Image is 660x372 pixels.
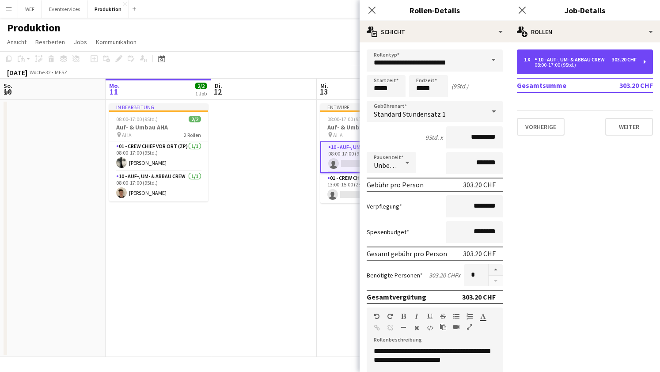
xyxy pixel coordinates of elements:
span: 2 Rollen [184,132,201,138]
button: Produktion [87,0,129,18]
span: Unbezahlt [374,161,406,170]
span: 2/2 [195,83,207,89]
div: MESZ [55,69,67,76]
span: 08:00-17:00 (9Std.) [327,116,369,122]
span: Di. [215,82,222,90]
button: Unterstrichen [427,313,433,320]
div: 303.20 CHF [462,292,496,301]
span: So. [4,82,12,90]
h1: Produktion [7,21,61,34]
div: Entwurf [320,103,419,110]
button: Ungeordnete Liste [453,313,459,320]
div: 303.20 CHF [463,249,496,258]
span: AHA [122,132,132,138]
app-job-card: Entwurf08:00-17:00 (9Std.)0/2Auf- & Umbau AHA AHA2 Rollen10 - Auf-, Um- & Abbau Crew0/108:00-17:0... [320,103,419,203]
div: 9Std. x [425,133,443,141]
div: 303.20 CHF x [429,271,460,279]
button: Erhöhen [489,264,503,276]
h3: Job-Details [510,4,660,16]
td: 303.20 CHF [606,78,653,92]
h3: Auf- & Umbau AHA [320,123,419,131]
h3: Rollen-Details [360,4,510,16]
span: Ansicht [7,38,27,46]
span: 11 [108,87,120,97]
h3: Auf- & Umbau AHA [109,123,208,131]
button: WEF [18,0,42,18]
span: Woche 32 [29,69,51,76]
button: Vorherige [517,118,565,136]
span: 08:00-17:00 (9Std.) [116,116,158,122]
button: HTML-Code [427,324,433,331]
app-card-role: 01 - Crew Chief vor Ort (ZP)1/108:00-17:00 (9Std.)[PERSON_NAME] [109,141,208,171]
div: 1 Job [195,90,207,97]
span: Mi. [320,82,328,90]
div: 10 - Auf-, Um- & Abbau Crew [535,57,608,63]
app-card-role: 10 - Auf-, Um- & Abbau Crew1/108:00-17:00 (9Std.)[PERSON_NAME] [109,171,208,201]
td: Gesamtsumme [517,78,606,92]
div: Gesamtvergütung [367,292,426,301]
app-card-role: 01 - Crew Chief vor Ort (ZP)0/113:00-15:00 (2Std.) [320,173,419,203]
button: Als einfacher Text einfügen [440,323,446,330]
span: Bearbeiten [35,38,65,46]
button: Eventservices [42,0,87,18]
div: Gesamtgebühr pro Person [367,249,447,258]
div: 08:00-17:00 (9Std.) [524,63,637,67]
div: Rollen [510,21,660,42]
a: Ansicht [4,36,30,48]
span: Standard Stundensatz 1 [374,110,446,118]
span: Mo. [109,82,120,90]
span: 12 [213,87,222,97]
button: Horizontale Linie [400,324,406,331]
label: Spesenbudget [367,228,409,236]
div: (9Std.) [451,82,468,90]
div: Gebühr pro Person [367,180,424,189]
button: Wiederholen [387,313,393,320]
button: Kursiv [413,313,420,320]
span: 2/2 [189,116,201,122]
button: Fett [400,313,406,320]
div: [DATE] [7,68,27,77]
div: 1 x [524,57,535,63]
button: Geordnete Liste [467,313,473,320]
div: In Bearbeitung [109,103,208,110]
button: Durchgestrichen [440,313,446,320]
label: Benötigte Personen [367,271,423,279]
label: Verpflegung [367,202,402,210]
button: Weiter [605,118,653,136]
span: Jobs [74,38,87,46]
button: Video einfügen [453,323,459,330]
button: Vollbild [467,323,473,330]
div: Schicht [360,21,510,42]
a: Kommunikation [92,36,140,48]
span: 10 [2,87,12,97]
button: Formatierung löschen [413,324,420,331]
app-card-role: 10 - Auf-, Um- & Abbau Crew0/108:00-17:00 (9Std.) [320,141,419,173]
app-job-card: In Bearbeitung08:00-17:00 (9Std.)2/2Auf- & Umbau AHA AHA2 Rollen01 - Crew Chief vor Ort (ZP)1/108... [109,103,208,201]
span: Kommunikation [96,38,137,46]
a: Jobs [70,36,91,48]
span: AHA [333,132,343,138]
a: Bearbeiten [32,36,68,48]
span: 13 [319,87,328,97]
div: 303.20 CHF [612,57,637,63]
button: Rückgängig [374,313,380,320]
button: Textfarbe [480,313,486,320]
div: 303.20 CHF [463,180,496,189]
